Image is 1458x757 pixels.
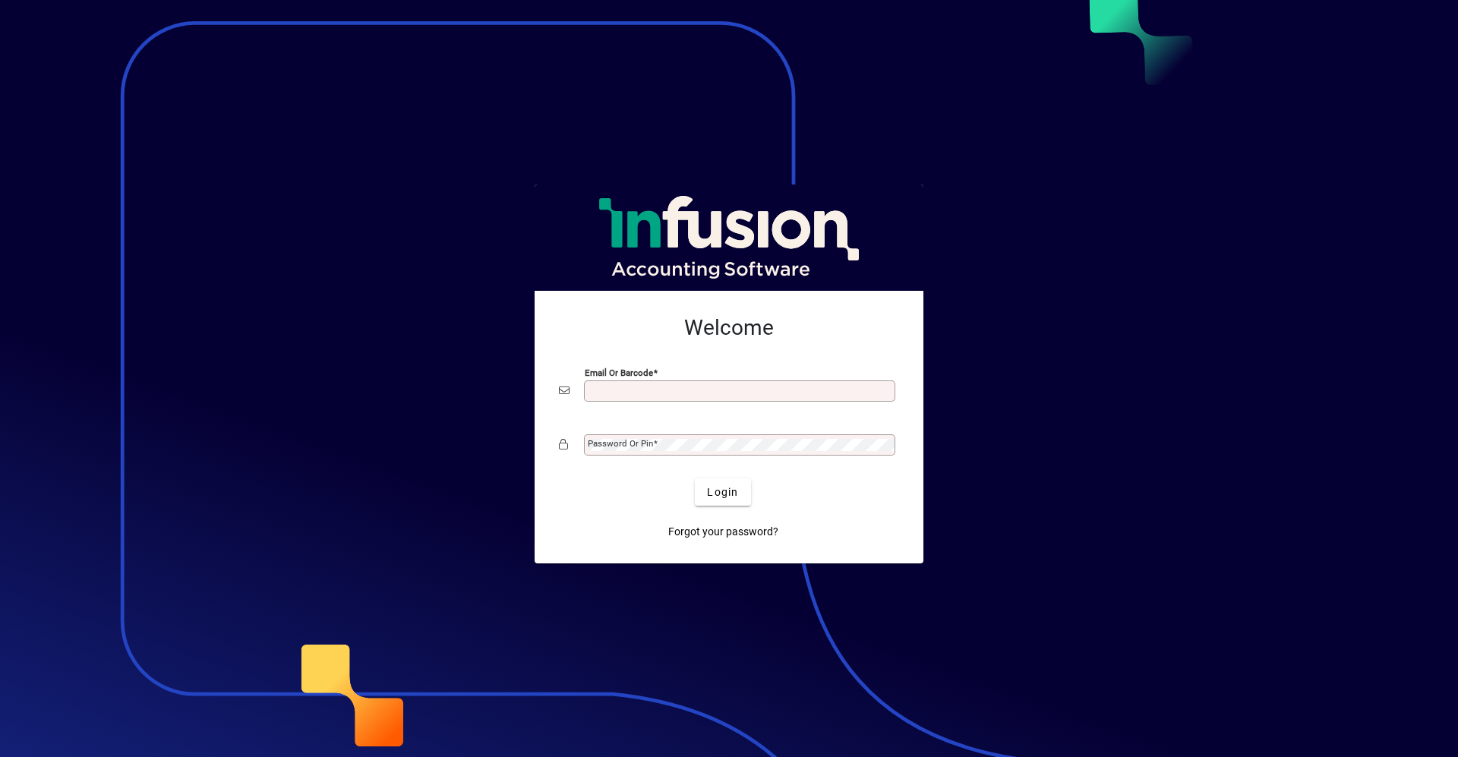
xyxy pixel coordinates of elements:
[707,484,738,500] span: Login
[662,518,784,545] a: Forgot your password?
[559,315,899,341] h2: Welcome
[695,478,750,506] button: Login
[668,524,778,540] span: Forgot your password?
[588,438,653,449] mat-label: Password or Pin
[585,367,653,378] mat-label: Email or Barcode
